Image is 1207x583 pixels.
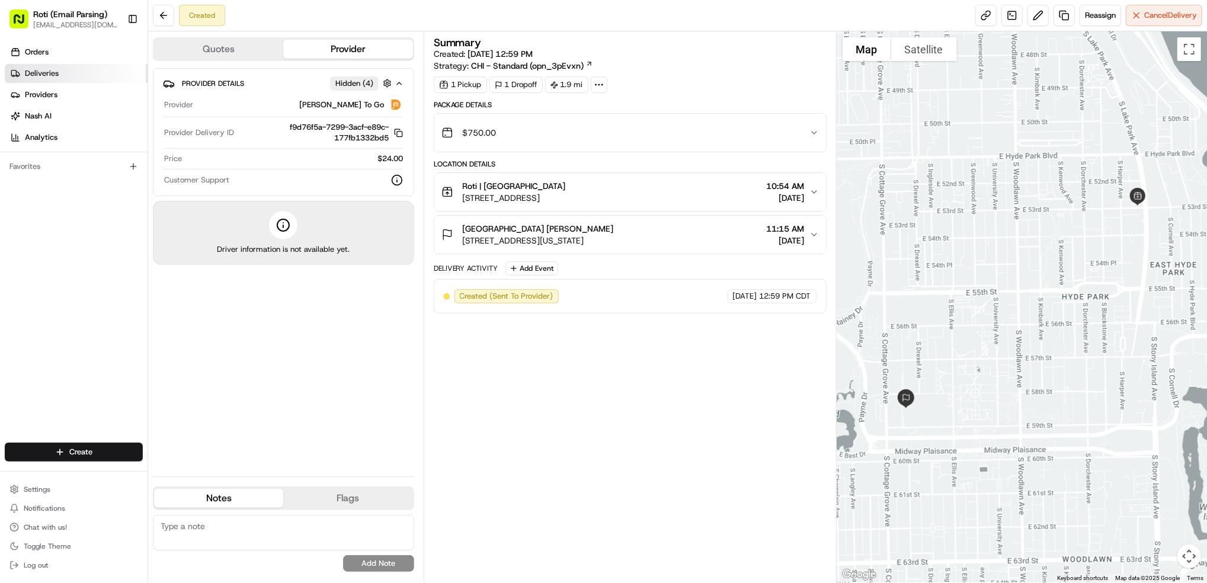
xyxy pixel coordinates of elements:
[239,122,403,143] button: f9d76f5a-7299-3acf-e89c-177fb1332bd5
[5,43,148,62] a: Orders
[1080,5,1121,26] button: Reassign
[434,159,827,169] div: Location Details
[84,261,143,271] a: Powered byPylon
[330,76,395,91] button: Hidden (4)
[545,76,588,93] div: 1.9 mi
[1187,575,1203,581] a: Terms
[5,500,143,517] button: Notifications
[100,234,110,244] div: 💻
[25,89,57,100] span: Providers
[12,154,79,164] div: Past conversations
[184,152,216,166] button: See all
[12,172,31,191] img: Masood Aslam
[434,37,482,48] h3: Summary
[505,261,558,276] button: Add Event
[840,567,879,582] img: Google
[434,76,487,93] div: 1 Pickup
[217,244,350,255] span: Driver information is not available yet.
[1144,10,1197,21] span: Cancel Delivery
[283,40,412,59] button: Provider
[463,127,497,139] span: $750.00
[37,184,96,193] span: [PERSON_NAME]
[12,47,216,66] p: Welcome 👋
[24,184,33,194] img: 1736555255976-a54dd68f-1ca7-489b-9aae-adbdc363a1c4
[5,157,143,176] div: Favorites
[95,228,195,249] a: 💻API Documentation
[5,107,148,126] a: Nash AI
[472,60,593,72] a: CHI - Standard (opn_3pEvxn)
[1126,5,1202,26] button: CancelDelivery
[1085,10,1116,21] span: Reassign
[463,180,566,192] span: Roti | [GEOGRAPHIC_DATA]
[24,542,71,551] span: Toggle Theme
[112,233,190,245] span: API Documentation
[164,127,234,138] span: Provider Delivery ID
[25,113,46,134] img: 9188753566659_6852d8bf1fb38e338040_72.png
[489,76,543,93] div: 1 Dropoff
[463,192,566,204] span: [STREET_ADDRESS]
[33,20,118,30] button: [EMAIL_ADDRESS][DOMAIN_NAME]
[164,175,229,185] span: Customer Support
[434,48,533,60] span: Created:
[468,49,533,59] span: [DATE] 12:59 PM
[1115,575,1180,581] span: Map data ©2025 Google
[53,113,194,125] div: Start new chat
[201,117,216,131] button: Start new chat
[299,100,384,110] span: [PERSON_NAME] To Go
[5,64,148,83] a: Deliveries
[463,223,614,235] span: [GEOGRAPHIC_DATA] [PERSON_NAME]
[25,111,52,121] span: Nash AI
[463,235,614,246] span: [STREET_ADDRESS][US_STATE]
[182,79,244,88] span: Provider Details
[1177,544,1201,568] button: Map camera controls
[760,291,811,302] span: 12:59 PM CDT
[33,8,107,20] button: Roti (Email Parsing)
[434,100,827,110] div: Package Details
[25,47,49,57] span: Orders
[434,60,593,72] div: Strategy:
[5,443,143,462] button: Create
[24,233,91,245] span: Knowledge Base
[164,153,182,164] span: Price
[733,291,757,302] span: [DATE]
[5,85,148,104] a: Providers
[434,264,498,273] div: Delivery Activity
[69,447,92,457] span: Create
[5,538,143,555] button: Toggle Theme
[163,73,404,93] button: Provider DetailsHidden (4)
[389,98,403,112] img: ddtg_logo_v2.png
[154,40,283,59] button: Quotes
[767,223,805,235] span: 11:15 AM
[460,291,553,302] span: Created (Sent To Provider)
[434,216,826,254] button: [GEOGRAPHIC_DATA] [PERSON_NAME][STREET_ADDRESS][US_STATE]11:15 AM[DATE]
[5,5,123,33] button: Roti (Email Parsing)[EMAIL_ADDRESS][DOMAIN_NAME]
[24,560,48,570] span: Log out
[840,567,879,582] a: Open this area in Google Maps (opens a new window)
[335,78,373,89] span: Hidden ( 4 )
[767,192,805,204] span: [DATE]
[53,125,163,134] div: We're available if you need us!
[377,153,403,164] span: $24.00
[12,234,21,244] div: 📗
[12,113,33,134] img: 1736555255976-a54dd68f-1ca7-489b-9aae-adbdc363a1c4
[5,557,143,574] button: Log out
[843,37,891,61] button: Show street map
[434,173,826,211] button: Roti | [GEOGRAPHIC_DATA][STREET_ADDRESS]10:54 AM[DATE]
[118,262,143,271] span: Pylon
[24,504,65,513] span: Notifications
[5,481,143,498] button: Settings
[767,235,805,246] span: [DATE]
[164,100,193,110] span: Provider
[434,114,826,152] button: $750.00
[105,184,129,193] span: [DATE]
[12,12,36,36] img: Nash
[472,60,584,72] span: CHI - Standard (opn_3pEvxn)
[25,68,59,79] span: Deliveries
[1057,574,1108,582] button: Keyboard shortcuts
[154,489,283,508] button: Notes
[891,37,957,61] button: Show satellite imagery
[7,228,95,249] a: 📗Knowledge Base
[5,128,148,147] a: Analytics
